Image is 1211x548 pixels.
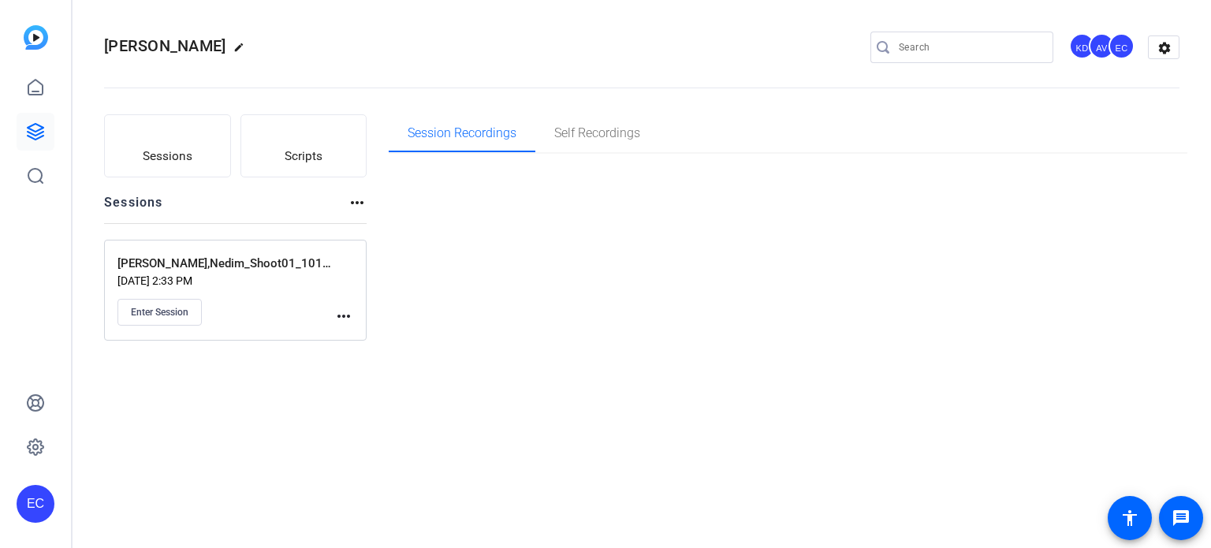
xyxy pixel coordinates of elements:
[117,274,334,287] p: [DATE] 2:33 PM
[348,193,367,212] mat-icon: more_horiz
[1089,33,1115,59] div: AV
[554,127,640,140] span: Self Recordings
[1120,509,1139,527] mat-icon: accessibility
[1069,33,1097,61] ngx-avatar: Krystal Delgadillo
[17,485,54,523] div: EC
[24,25,48,50] img: blue-gradient.svg
[104,36,225,55] span: [PERSON_NAME]
[143,147,192,166] span: Sessions
[1069,33,1095,59] div: KD
[1109,33,1136,61] ngx-avatar: Erika Centeno
[1172,509,1191,527] mat-icon: message
[899,38,1041,57] input: Search
[285,147,322,166] span: Scripts
[233,42,252,61] mat-icon: edit
[408,127,516,140] span: Session Recordings
[1109,33,1135,59] div: EC
[131,306,188,319] span: Enter Session
[117,299,202,326] button: Enter Session
[117,255,334,273] p: [PERSON_NAME],Nedim_Shoot01_10152025
[334,307,353,326] mat-icon: more_horiz
[1089,33,1116,61] ngx-avatar: Abby Veloz
[1149,36,1180,60] mat-icon: settings
[104,114,231,177] button: Sessions
[104,193,163,223] h2: Sessions
[240,114,367,177] button: Scripts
